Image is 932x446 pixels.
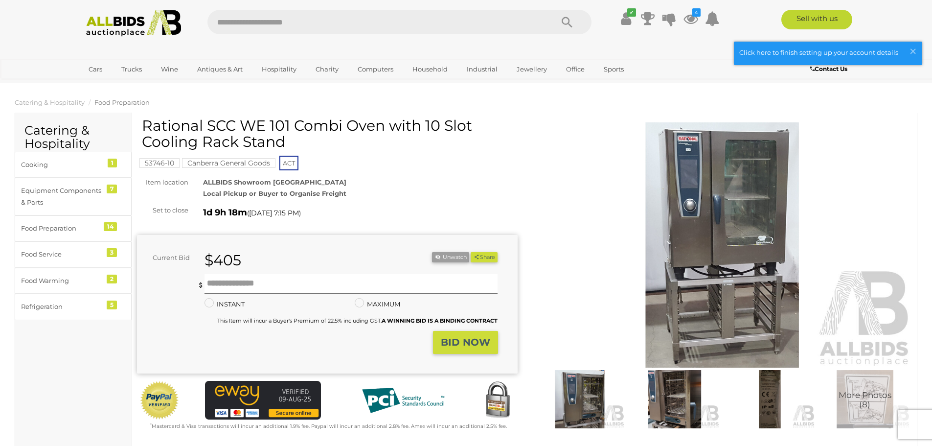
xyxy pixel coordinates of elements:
div: Current Bid [137,252,197,263]
a: Sports [597,61,630,77]
a: Office [560,61,591,77]
div: Cooking [21,159,102,170]
img: PCI DSS compliant [354,381,452,420]
button: Unwatch [432,252,469,262]
a: Refrigeration 5 [15,294,132,320]
a: Wine [155,61,184,77]
img: Allbids.com.au [81,10,187,37]
a: Equipment Components & Parts 7 [15,178,132,215]
a: Antiques & Art [191,61,249,77]
button: BID NOW [433,331,498,354]
button: Share [471,252,498,262]
img: Secured by Rapid SSL [478,381,517,420]
a: Sell with us [781,10,852,29]
strong: $405 [205,251,241,269]
strong: Local Pickup or Buyer to Organise Freight [203,189,346,197]
a: 53746-10 [139,159,180,167]
a: Food Preparation [94,98,150,106]
img: Rational SCC WE 101 Combi Oven with 10 Slot Cooling Rack Stand [532,122,913,368]
a: Trucks [115,61,148,77]
li: Unwatch this item [432,252,469,262]
button: Search [543,10,591,34]
div: Equipment Components & Parts [21,185,102,208]
div: 7 [107,185,117,193]
mark: Canberra General Goods [182,158,275,168]
a: 4 [683,10,698,27]
div: Food Warming [21,275,102,286]
div: 2 [107,275,117,283]
mark: 53746-10 [139,158,180,168]
span: ( ) [247,209,301,217]
a: More Photos(8) [820,370,910,428]
span: [DATE] 7:15 PM [249,209,299,217]
a: Food Warming 2 [15,268,132,294]
a: Charity [309,61,345,77]
a: ✔ [619,10,634,27]
span: × [909,42,917,61]
strong: BID NOW [441,336,490,348]
img: Official PayPal Seal [139,381,180,420]
div: Food Preparation [21,223,102,234]
small: Mastercard & Visa transactions will incur an additional 1.9% fee. Paypal will incur an additional... [150,423,507,429]
div: Set to close [130,205,196,216]
a: Cooking 1 [15,152,132,178]
a: Jewellery [510,61,553,77]
label: MAXIMUM [355,299,400,310]
h1: Rational SCC WE 101 Combi Oven with 10 Slot Cooling Rack Stand [142,117,515,150]
label: INSTANT [205,299,245,310]
span: More Photos (8) [839,391,891,409]
b: A WINNING BID IS A BINDING CONTRACT [382,317,498,324]
small: This Item will incur a Buyer's Premium of 22.5% including GST. [217,317,498,324]
a: Hospitality [255,61,303,77]
a: Catering & Hospitality [15,98,85,106]
img: Rational SCC WE 101 Combi Oven with 10 Slot Cooling Rack Stand [820,370,910,428]
img: Rational SCC WE 101 Combi Oven with 10 Slot Cooling Rack Stand [535,370,625,428]
i: 4 [692,8,701,17]
a: Household [406,61,454,77]
strong: 1d 9h 18m [203,207,247,218]
div: Item location [130,177,196,188]
a: Industrial [460,61,504,77]
div: Refrigeration [21,301,102,312]
h2: Catering & Hospitality [24,124,122,151]
a: Cars [82,61,109,77]
a: Computers [351,61,400,77]
i: ✔ [627,8,636,17]
a: Food Preparation 14 [15,215,132,241]
a: Canberra General Goods [182,159,275,167]
a: [GEOGRAPHIC_DATA] [82,77,164,94]
span: ACT [279,156,298,170]
img: Rational SCC WE 101 Combi Oven with 10 Slot Cooling Rack Stand [630,370,720,428]
div: 3 [107,248,117,257]
a: Food Service 3 [15,241,132,267]
strong: ALLBIDS Showroom [GEOGRAPHIC_DATA] [203,178,346,186]
b: Contact Us [810,65,847,72]
a: Contact Us [810,64,850,74]
div: Food Service [21,249,102,260]
img: eWAY Payment Gateway [205,381,321,420]
div: 1 [108,159,117,167]
div: 14 [104,222,117,231]
img: Rational SCC WE 101 Combi Oven with 10 Slot Cooling Rack Stand [725,370,815,428]
div: 5 [107,301,117,309]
